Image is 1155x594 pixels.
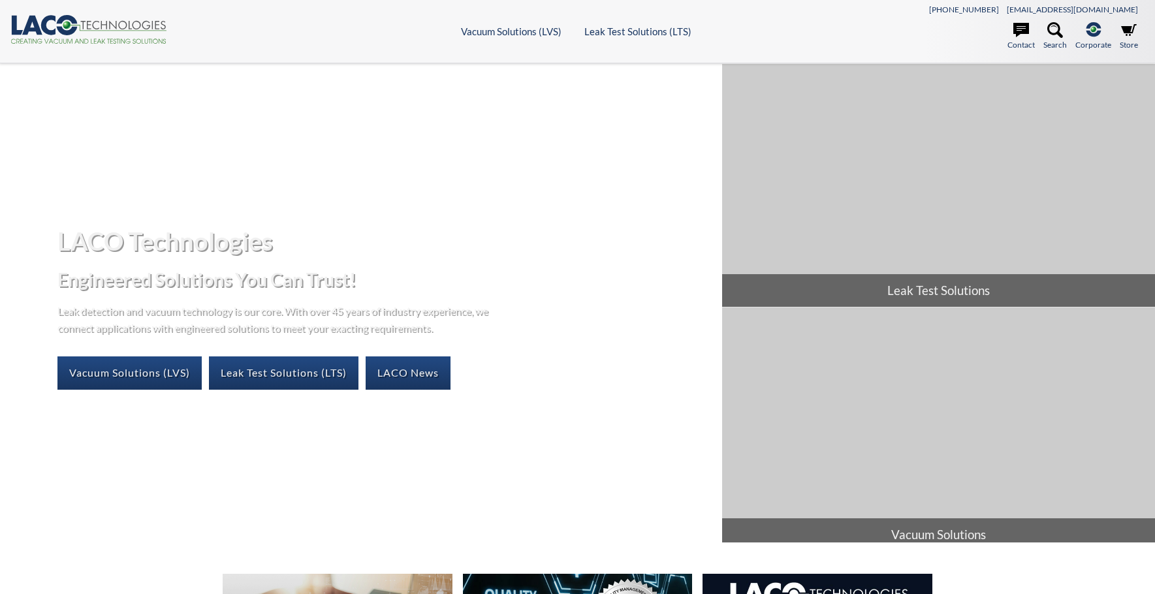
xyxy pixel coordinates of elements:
[366,356,451,389] a: LACO News
[1120,22,1138,51] a: Store
[209,356,358,389] a: Leak Test Solutions (LTS)
[1007,5,1138,14] a: [EMAIL_ADDRESS][DOMAIN_NAME]
[722,64,1155,307] a: Leak Test Solutions
[1043,22,1067,51] a: Search
[57,268,711,292] h2: Engineered Solutions You Can Trust!
[722,518,1155,551] span: Vacuum Solutions
[722,307,1155,550] a: Vacuum Solutions
[722,274,1155,307] span: Leak Test Solutions
[57,302,495,336] p: Leak detection and vacuum technology is our core. With over 45 years of industry experience, we c...
[1007,22,1035,51] a: Contact
[57,356,202,389] a: Vacuum Solutions (LVS)
[57,225,711,257] h1: LACO Technologies
[461,25,562,37] a: Vacuum Solutions (LVS)
[1075,39,1111,51] span: Corporate
[584,25,691,37] a: Leak Test Solutions (LTS)
[929,5,999,14] a: [PHONE_NUMBER]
